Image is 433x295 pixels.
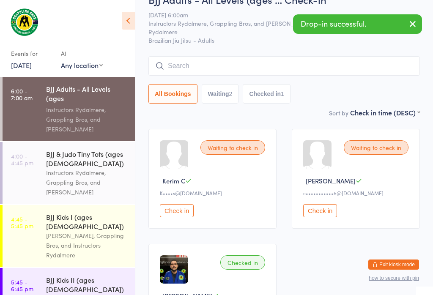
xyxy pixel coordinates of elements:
[344,140,408,155] div: Waiting to check in
[220,255,265,270] div: Checked in
[202,84,239,104] button: Waiting2
[46,149,128,168] div: BJJ & Judo Tiny Tots (ages [DEMOGRAPHIC_DATA])
[160,204,194,217] button: Check in
[46,105,128,134] div: Instructors Rydalmere, Grappling Bros, and [PERSON_NAME]
[3,142,135,204] a: 4:00 -4:45 pmBJJ & Judo Tiny Tots (ages [DEMOGRAPHIC_DATA])Instructors Rydalmere, Grappling Bros,...
[306,176,356,185] span: [PERSON_NAME]
[11,60,32,70] a: [DATE]
[46,231,128,260] div: [PERSON_NAME], Grappling Bros, and Instructors Rydalmere
[3,77,135,141] a: 6:00 -7:00 amBJJ Adults - All Levels (ages [DEMOGRAPHIC_DATA]+)Instructors Rydalmere, Grappling B...
[148,27,407,36] span: Rydalmere
[369,275,419,281] button: how to secure with pin
[11,279,33,292] time: 5:45 - 6:45 pm
[303,204,337,217] button: Check in
[11,87,33,101] time: 6:00 - 7:00 am
[160,255,188,284] img: image1723755408.png
[200,140,265,155] div: Waiting to check in
[162,176,185,185] span: Kerim C
[3,205,135,267] a: 4:45 -5:45 pmBJJ Kids I (ages [DEMOGRAPHIC_DATA])[PERSON_NAME], Grappling Bros, and Instructors R...
[229,90,233,97] div: 2
[11,216,33,229] time: 4:45 - 5:45 pm
[46,84,128,105] div: BJJ Adults - All Levels (ages [DEMOGRAPHIC_DATA]+)
[148,84,197,104] button: All Bookings
[148,11,407,19] span: [DATE] 6:00am
[46,212,128,231] div: BJJ Kids I (ages [DEMOGRAPHIC_DATA])
[368,259,419,270] button: Exit kiosk mode
[148,19,407,27] span: Instructors Rydalmere, Grappling Bros, and [PERSON_NAME]
[61,46,103,60] div: At
[350,108,420,117] div: Check in time (DESC)
[148,36,420,44] span: Brazilian Jiu Jitsu - Adults
[303,189,411,197] div: c•••••••••••5@[DOMAIN_NAME]
[61,60,103,70] div: Any location
[293,14,422,34] div: Drop-in successful.
[281,90,284,97] div: 1
[8,6,40,38] img: Grappling Bros Rydalmere
[160,189,268,197] div: K••••s@[DOMAIN_NAME]
[329,109,348,117] label: Sort by
[46,168,128,197] div: Instructors Rydalmere, Grappling Bros, and [PERSON_NAME]
[11,153,33,166] time: 4:00 - 4:45 pm
[243,84,290,104] button: Checked in1
[148,56,420,76] input: Search
[46,275,128,294] div: BJJ Kids II (ages [DEMOGRAPHIC_DATA])
[11,46,52,60] div: Events for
